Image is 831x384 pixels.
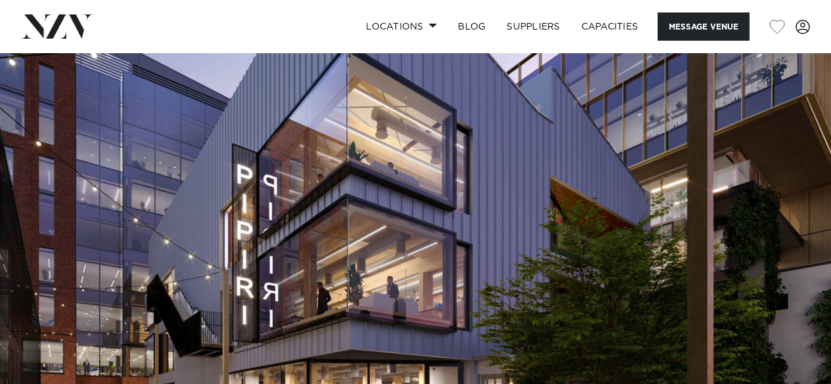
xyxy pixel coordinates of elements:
[447,12,496,41] a: BLOG
[571,12,649,41] a: Capacities
[355,12,447,41] a: Locations
[496,12,570,41] a: SUPPLIERS
[21,14,93,38] img: nzv-logo.png
[658,12,750,41] button: Message Venue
